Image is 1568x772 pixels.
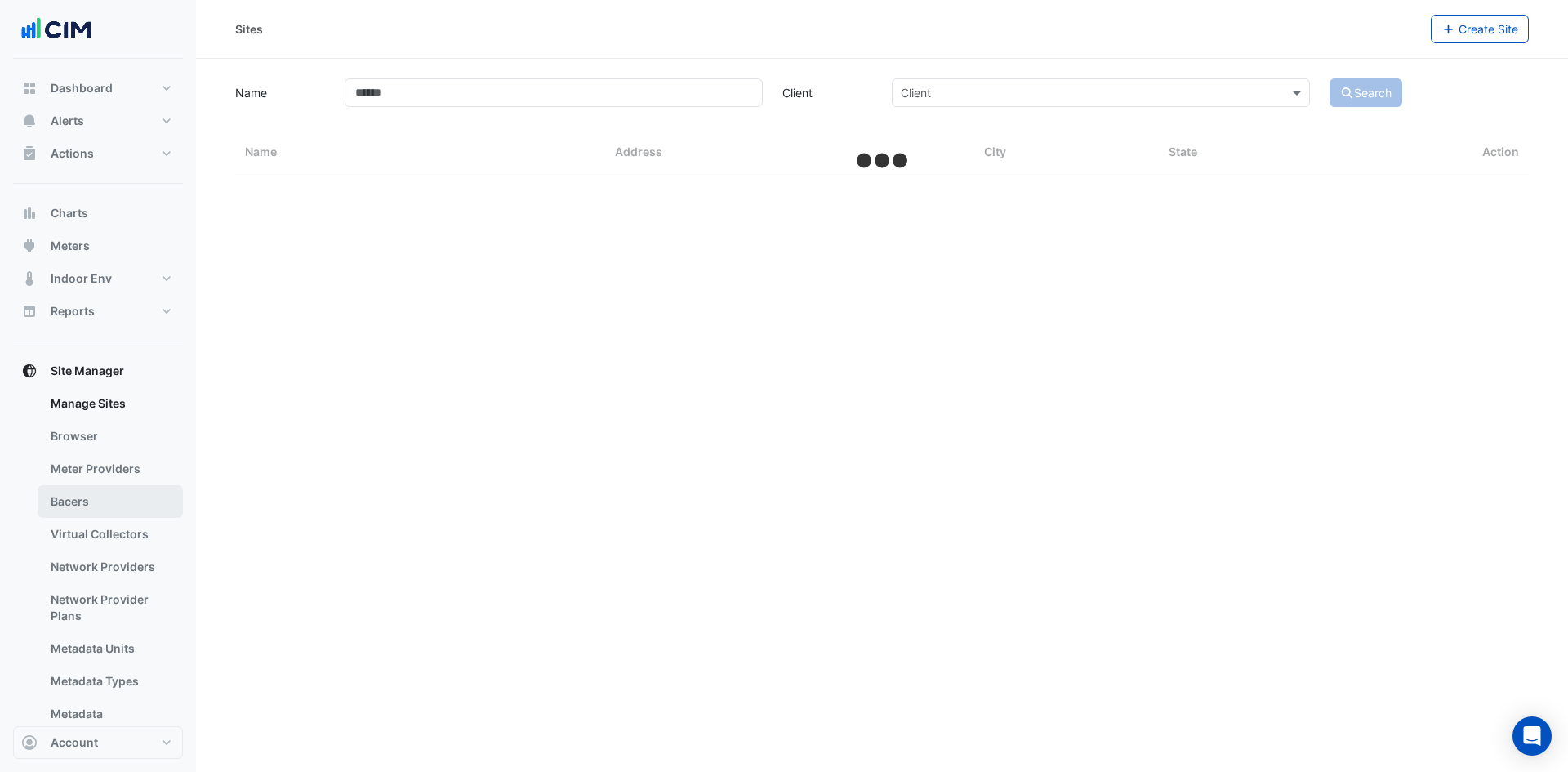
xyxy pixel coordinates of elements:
[51,113,84,129] span: Alerts
[38,420,183,453] a: Browser
[21,270,38,287] app-icon: Indoor Env
[1169,145,1197,158] span: State
[51,145,94,162] span: Actions
[13,137,183,170] button: Actions
[38,698,183,730] a: Metadata
[13,295,183,328] button: Reports
[51,238,90,254] span: Meters
[615,145,662,158] span: Address
[773,78,882,107] label: Client
[1431,15,1530,43] button: Create Site
[13,105,183,137] button: Alerts
[51,303,95,319] span: Reports
[225,78,335,107] label: Name
[1482,143,1519,162] span: Action
[21,205,38,221] app-icon: Charts
[13,262,183,295] button: Indoor Env
[21,80,38,96] app-icon: Dashboard
[20,13,93,46] img: Company Logo
[51,205,88,221] span: Charts
[21,303,38,319] app-icon: Reports
[51,734,98,751] span: Account
[13,355,183,387] button: Site Manager
[38,632,183,665] a: Metadata Units
[245,145,277,158] span: Name
[38,665,183,698] a: Metadata Types
[13,197,183,230] button: Charts
[38,453,183,485] a: Meter Providers
[51,80,113,96] span: Dashboard
[38,387,183,420] a: Manage Sites
[51,270,112,287] span: Indoor Env
[21,238,38,254] app-icon: Meters
[235,20,263,38] div: Sites
[13,230,183,262] button: Meters
[38,485,183,518] a: Bacers
[1512,716,1552,756] div: Open Intercom Messenger
[13,726,183,759] button: Account
[21,113,38,129] app-icon: Alerts
[1459,22,1518,36] span: Create Site
[984,145,1006,158] span: City
[38,518,183,551] a: Virtual Collectors
[38,551,183,583] a: Network Providers
[21,363,38,379] app-icon: Site Manager
[21,145,38,162] app-icon: Actions
[38,583,183,632] a: Network Provider Plans
[13,72,183,105] button: Dashboard
[51,363,124,379] span: Site Manager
